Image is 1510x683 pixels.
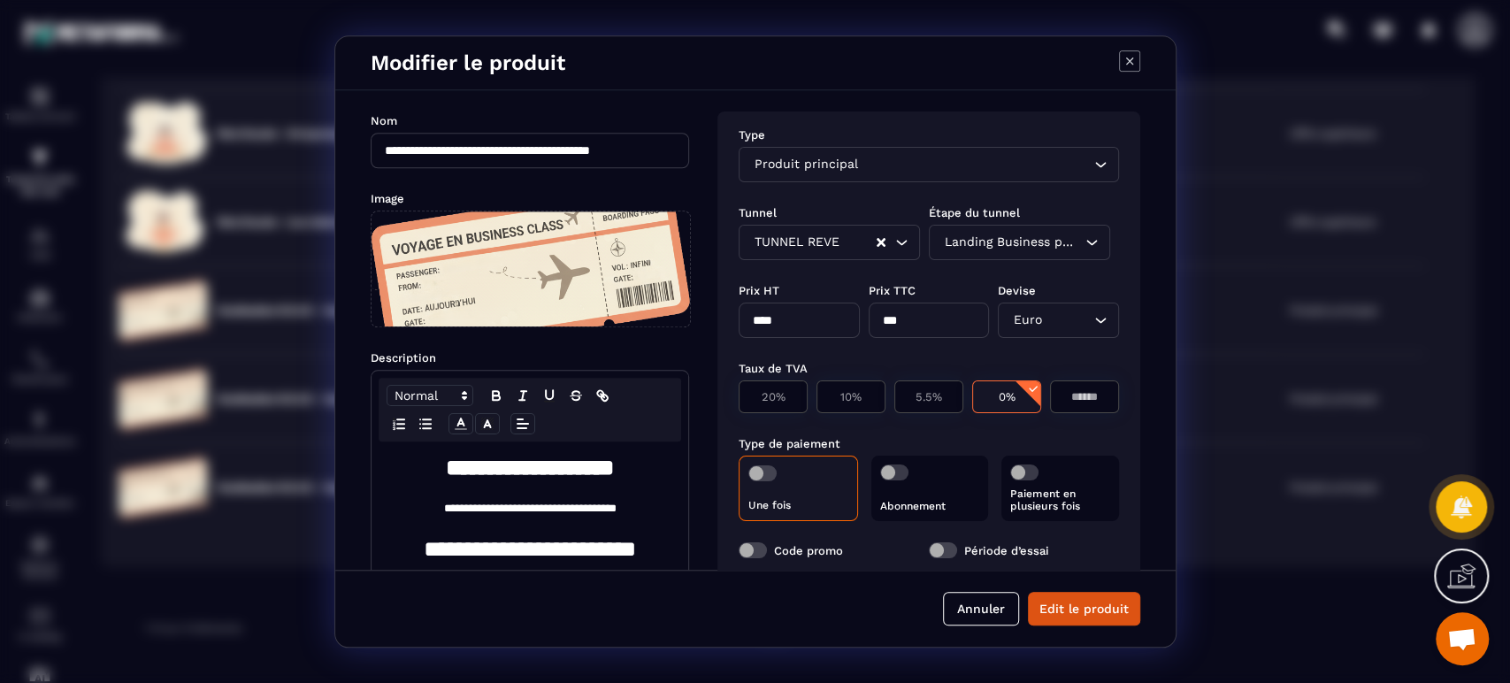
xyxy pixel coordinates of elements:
input: Search for option [1080,233,1081,252]
label: Code promo [774,544,843,557]
p: Une fois [748,499,848,511]
p: Paiement en plusieurs fois [1010,487,1110,512]
p: 0% [982,390,1031,403]
label: Période d’essai [964,544,1049,557]
p: 20% [748,390,798,403]
span: Landing Business paiement [940,233,1080,252]
label: Étape du tunnel [929,206,1020,219]
h4: Modifier le produit [371,50,565,75]
button: Edit le produit [1028,592,1140,625]
input: Search for option [1046,311,1090,330]
div: Search for option [739,225,920,260]
span: Produit principal [750,155,862,174]
button: Clear Selected [877,236,885,249]
p: Abonnement [879,500,979,512]
p: 10% [826,390,876,403]
label: Image [371,192,404,205]
label: Prix TTC [868,284,915,297]
label: Taux de TVA [739,362,808,375]
div: Ouvrir le chat [1436,612,1489,665]
span: Euro [1009,311,1046,330]
label: Type de paiement [739,437,840,450]
div: Search for option [739,147,1119,182]
div: Search for option [929,225,1110,260]
label: Nom [371,114,397,127]
label: Type [739,128,765,142]
label: Tunnel [739,206,777,219]
span: TUNNEL REVE [750,233,843,252]
div: Search for option [998,303,1119,338]
label: Description [371,351,436,365]
label: Prix HT [739,284,779,297]
label: Devise [998,284,1036,297]
input: Search for option [843,233,875,252]
p: 5.5% [904,390,954,403]
button: Annuler [943,592,1019,625]
input: Search for option [862,155,1090,174]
